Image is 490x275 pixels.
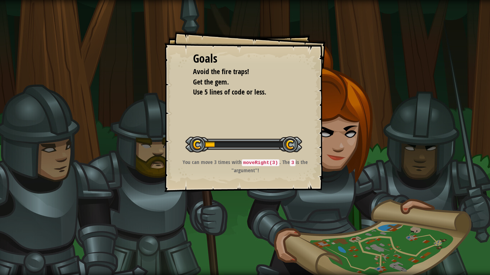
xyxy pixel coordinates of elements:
[193,77,229,87] span: Get the gem.
[184,87,295,97] li: Use 5 lines of code or less.
[290,159,296,166] code: 3
[193,50,297,67] div: Goals
[184,67,295,77] li: Avoid the fire traps!
[184,77,295,87] li: Get the gem.
[173,158,317,174] p: You can move 3 times with . The is the "argument"!
[193,87,266,97] span: Use 5 lines of code or less.
[242,159,279,166] code: moveRight(3)
[193,67,249,76] span: Avoid the fire traps!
